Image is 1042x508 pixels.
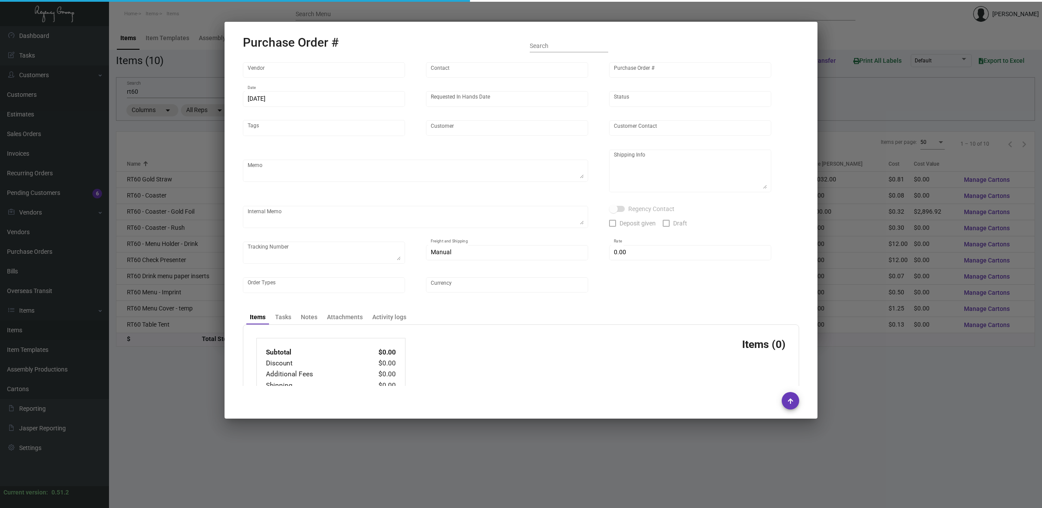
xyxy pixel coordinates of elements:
td: $0.00 [360,380,396,391]
td: Subtotal [266,347,360,358]
td: Discount [266,358,360,369]
div: 0.51.2 [51,488,69,497]
div: Attachments [327,313,363,322]
div: Tasks [275,313,291,322]
div: Activity logs [372,313,406,322]
td: $0.00 [360,347,396,358]
div: Current version: [3,488,48,497]
span: Deposit given [620,218,656,228]
h2: Purchase Order # [243,35,339,50]
div: Items [250,313,266,322]
span: Regency Contact [628,204,674,214]
td: $0.00 [360,369,396,380]
td: Shipping [266,380,360,391]
h3: Items (0) [742,338,786,351]
span: Manual [431,249,451,256]
div: Notes [301,313,317,322]
td: $0.00 [360,358,396,369]
span: Draft [673,218,687,228]
td: Additional Fees [266,369,360,380]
